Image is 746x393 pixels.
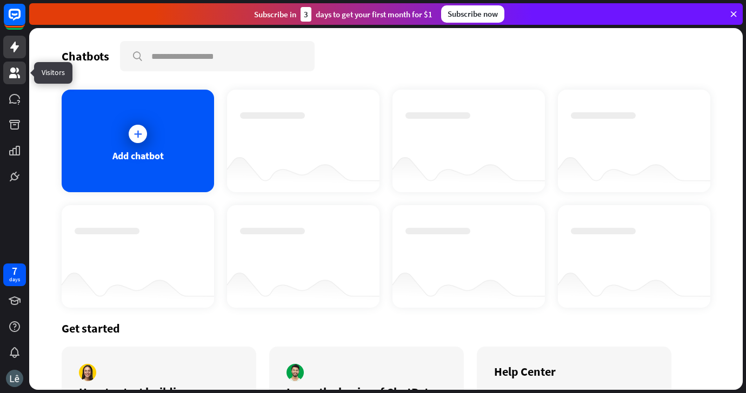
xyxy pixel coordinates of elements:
div: Chatbots [62,49,109,64]
div: 3 [301,7,311,22]
img: author [287,364,304,381]
button: Open LiveChat chat widget [9,4,41,37]
div: Add chatbot [112,150,164,162]
div: Get started [62,321,710,336]
img: author [79,364,96,381]
a: 7 days [3,263,26,286]
div: 7 [12,266,17,276]
div: Help Center [494,364,654,379]
div: Subscribe in days to get your first month for $1 [254,7,432,22]
div: days [9,276,20,283]
div: Subscribe now [441,5,504,23]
